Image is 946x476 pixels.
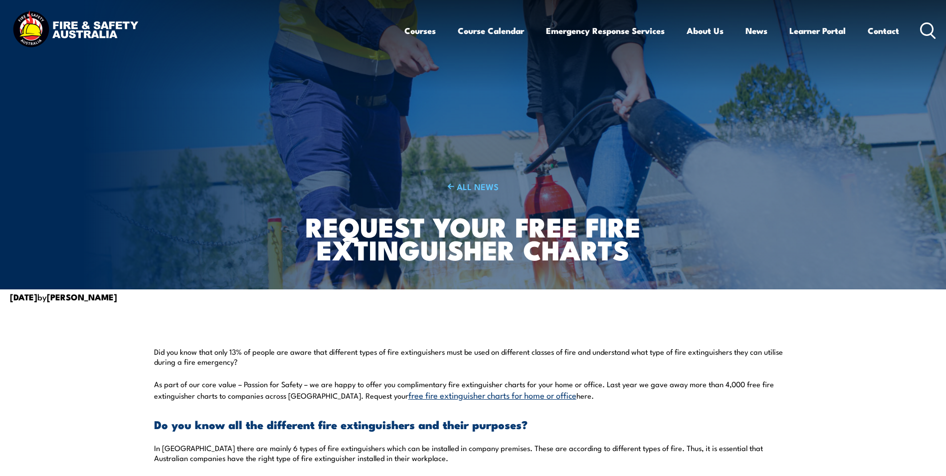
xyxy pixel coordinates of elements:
a: free fire extinguisher charts for home or office [408,389,576,401]
a: Courses [404,17,436,44]
a: Learner Portal [789,17,846,44]
a: Emergency Response Services [546,17,665,44]
a: Contact [868,17,899,44]
a: ALL NEWS [277,181,669,192]
a: Course Calendar [458,17,524,44]
p: Did you know that only 13% of people are aware that different types of fire extinguishers must be... [154,347,792,367]
p: In [GEOGRAPHIC_DATA] there are mainly 6 types of fire extinguishers which can be installed in com... [154,443,792,463]
p: As part of our core value – Passion for Safety – we are happy to offer you complimentary fire ext... [154,379,792,401]
a: News [746,17,767,44]
strong: [DATE] [10,290,37,303]
strong: [PERSON_NAME] [47,290,117,303]
h3: Do you know all the different fire extinguishers and their purposes? [154,419,792,430]
span: by [10,290,117,303]
a: About Us [687,17,724,44]
h1: Request Your Free Fire Extinguisher Charts [277,215,669,261]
